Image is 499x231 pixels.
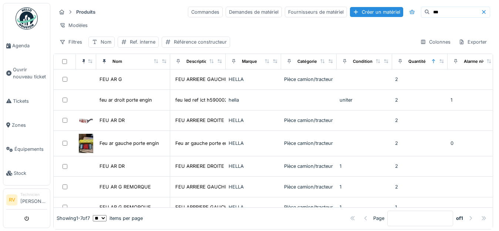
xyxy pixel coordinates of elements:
[350,7,403,17] div: Créer un matériel
[16,7,38,30] img: Badge_color-CXgf-gQk.svg
[14,170,47,177] span: Stock
[100,163,125,170] div: FEU AR DR
[353,58,388,65] div: Conditionnement
[395,76,445,83] div: 2
[175,96,227,103] div: feu led ref ict h590002
[6,194,17,205] li: RV
[3,89,50,113] a: Tickets
[3,161,50,185] a: Stock
[417,37,454,47] div: Colonnes
[373,215,384,222] div: Page
[100,140,159,147] div: Feu ar gauche porte engin
[79,116,93,125] img: FEU AR DR
[100,117,125,124] div: FEU AR DR
[3,58,50,89] a: Ouvrir nouveau ticket
[284,76,334,83] div: Pièce camion/tracteur
[229,117,278,124] div: HELLA
[100,96,152,103] div: feu ar droit porte engin
[101,38,111,45] div: Nom
[284,204,334,211] div: Pièce camion/tracteur
[13,98,47,105] span: Tickets
[395,163,445,170] div: 2
[12,122,47,129] span: Zones
[100,76,122,83] div: FEU AR G
[6,192,47,210] a: RV Technicien[PERSON_NAME]
[229,96,278,103] div: hella
[395,204,445,211] div: 1
[175,183,228,190] div: FEU ARRIERE GAUCHE
[188,7,223,17] div: Commandes
[112,58,122,65] div: Nom
[100,183,151,190] div: FEU AR G REMORQUE
[455,37,490,47] div: Exporter
[284,140,334,147] div: Pièce camion/tracteur
[3,113,50,137] a: Zones
[14,146,47,153] span: Équipements
[175,163,304,170] div: FEU ARRIERE DROITE [PERSON_NAME] STRANSPARENT
[395,117,445,124] div: 2
[229,204,278,211] div: HELLA
[226,7,282,17] div: Demandes de matériel
[175,117,256,124] div: FEU ARRIERE DROITE AVEC CORNE
[20,192,47,208] li: [PERSON_NAME]
[229,76,278,83] div: HELLA
[340,183,389,190] div: 1
[340,96,389,103] div: uniter
[3,137,50,161] a: Équipements
[56,37,85,47] div: Filtres
[284,183,334,190] div: Pièce camion/tracteur
[285,7,347,17] div: Fournisseurs de matériel
[242,58,257,65] div: Marque
[395,140,445,147] div: 2
[175,76,283,83] div: FEU ARRIERE GAUCHE AVEC [PERSON_NAME]
[93,215,143,222] div: items per page
[3,34,50,58] a: Agenda
[13,66,47,80] span: Ouvrir nouveau ticket
[73,9,98,16] strong: Produits
[229,183,278,190] div: HELLA
[57,215,90,222] div: Showing 1 - 7 of 7
[186,58,210,65] div: Description
[175,204,277,211] div: FEU ARRRIERE GAUCHE REMORQUE KOGEL
[395,96,445,103] div: 2
[456,215,463,222] strong: of 1
[175,140,235,147] div: Feu ar gauche porte engin
[130,38,155,45] div: Ref. interne
[340,204,389,211] div: 1
[174,38,227,45] div: Référence constructeur
[284,117,334,124] div: Pièce camion/tracteur
[100,204,151,211] div: FEU AR G REMORQUE
[297,58,317,65] div: Catégorie
[395,183,445,190] div: 2
[284,163,334,170] div: Pièce camion/tracteur
[56,20,91,31] div: Modèles
[79,134,93,153] img: Feu ar gauche porte engin
[12,42,47,49] span: Agenda
[408,58,426,65] div: Quantité
[340,163,389,170] div: 1
[20,192,47,197] div: Technicien
[229,163,278,170] div: HELLA
[229,140,278,147] div: HELLA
